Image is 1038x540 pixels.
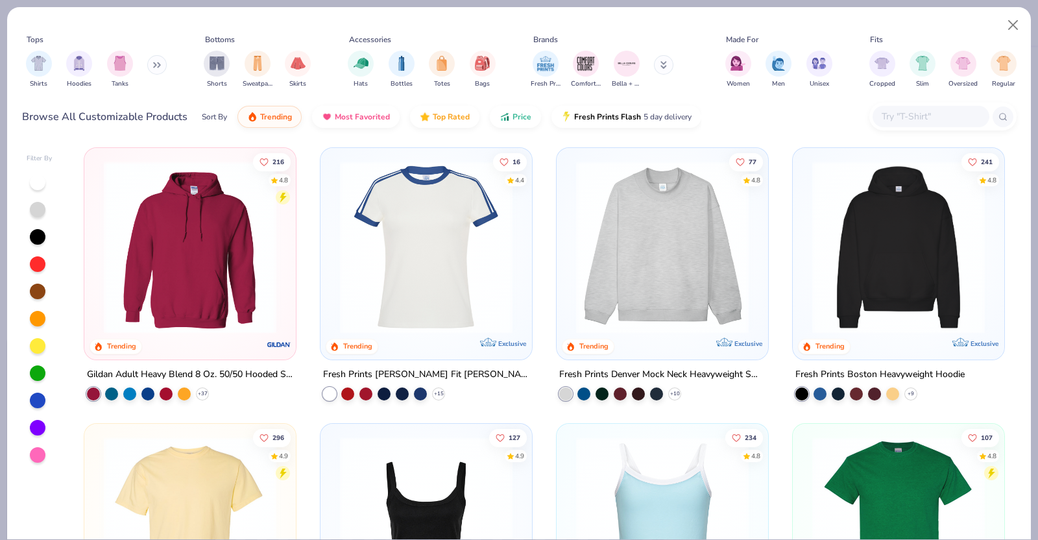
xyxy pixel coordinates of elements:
[493,153,527,171] button: Like
[749,158,756,165] span: 77
[981,434,993,441] span: 107
[243,79,272,89] span: Sweatpants
[27,34,43,45] div: Tops
[513,112,531,122] span: Price
[198,390,208,398] span: + 37
[513,158,520,165] span: 16
[812,56,827,71] img: Unisex Image
[644,110,692,125] span: 5 day delivery
[429,51,455,89] div: filter for Totes
[987,175,996,185] div: 4.8
[536,54,555,73] img: Fresh Prints Image
[475,79,490,89] span: Bags
[806,51,832,89] button: filter button
[727,79,750,89] span: Women
[475,56,489,71] img: Bags Image
[27,154,53,164] div: Filter By
[996,56,1011,71] img: Regular Image
[72,56,86,71] img: Hoodies Image
[285,51,311,89] div: filter for Skirts
[434,79,450,89] span: Totes
[533,34,558,45] div: Brands
[429,51,455,89] button: filter button
[571,51,601,89] div: filter for Comfort Colors
[66,51,92,89] div: filter for Hoodies
[113,56,127,71] img: Tanks Image
[751,175,760,185] div: 4.8
[434,390,444,398] span: + 15
[489,428,527,447] button: Like
[291,56,306,71] img: Skirts Image
[260,112,292,122] span: Trending
[570,161,755,334] img: f5d85501-0dbb-4ee4-b115-c08fa3845d83
[515,451,524,461] div: 4.9
[205,34,235,45] div: Bottoms
[349,34,391,45] div: Accessories
[237,106,302,128] button: Trending
[810,79,829,89] span: Unisex
[755,161,941,334] img: a90f7c54-8796-4cb2-9d6e-4e9644cfe0fe
[771,56,786,71] img: Men Image
[470,51,496,89] div: filter for Bags
[531,51,561,89] div: filter for Fresh Prints
[391,79,413,89] span: Bottles
[389,51,415,89] button: filter button
[869,79,895,89] span: Cropped
[961,153,999,171] button: Like
[273,158,285,165] span: 216
[869,51,895,89] button: filter button
[992,79,1015,89] span: Regular
[354,79,368,89] span: Hats
[908,390,914,398] span: + 9
[323,367,529,383] div: Fresh Prints [PERSON_NAME] Fit [PERSON_NAME] Shirt with Stripes
[571,79,601,89] span: Comfort Colors
[243,51,272,89] button: filter button
[795,367,965,383] div: Fresh Prints Boston Heavyweight Hoodie
[490,106,541,128] button: Price
[87,367,293,383] div: Gildan Adult Heavy Blend 8 Oz. 50/50 Hooded Sweatshirt
[531,51,561,89] button: filter button
[806,51,832,89] div: filter for Unisex
[202,111,227,123] div: Sort By
[915,56,930,71] img: Slim Image
[991,51,1017,89] div: filter for Regular
[280,175,289,185] div: 4.8
[26,51,52,89] div: filter for Shirts
[612,51,642,89] button: filter button
[354,56,368,71] img: Hats Image
[67,79,91,89] span: Hoodies
[509,434,520,441] span: 127
[1001,13,1026,38] button: Close
[333,161,519,334] img: e5540c4d-e74a-4e58-9a52-192fe86bec9f
[991,51,1017,89] button: filter button
[107,51,133,89] div: filter for Tanks
[470,51,496,89] button: filter button
[745,434,756,441] span: 234
[26,51,52,89] button: filter button
[420,112,430,122] img: TopRated.gif
[243,51,272,89] div: filter for Sweatpants
[254,428,291,447] button: Like
[870,34,883,45] div: Fits
[22,109,187,125] div: Browse All Customizable Products
[207,79,227,89] span: Shorts
[335,112,390,122] span: Most Favorited
[531,79,561,89] span: Fresh Prints
[312,106,400,128] button: Most Favorited
[435,56,449,71] img: Totes Image
[498,339,526,348] span: Exclusive
[948,79,978,89] span: Oversized
[254,153,291,171] button: Like
[806,161,991,334] img: 91acfc32-fd48-4d6b-bdad-a4c1a30ac3fc
[285,51,311,89] button: filter button
[561,112,572,122] img: flash.gif
[970,339,998,348] span: Exclusive
[772,79,785,89] span: Men
[916,79,929,89] span: Slim
[266,332,292,358] img: Gildan logo
[612,51,642,89] div: filter for Bella + Canvas
[729,153,763,171] button: Like
[433,112,470,122] span: Top Rated
[751,451,760,461] div: 4.8
[515,175,524,185] div: 4.4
